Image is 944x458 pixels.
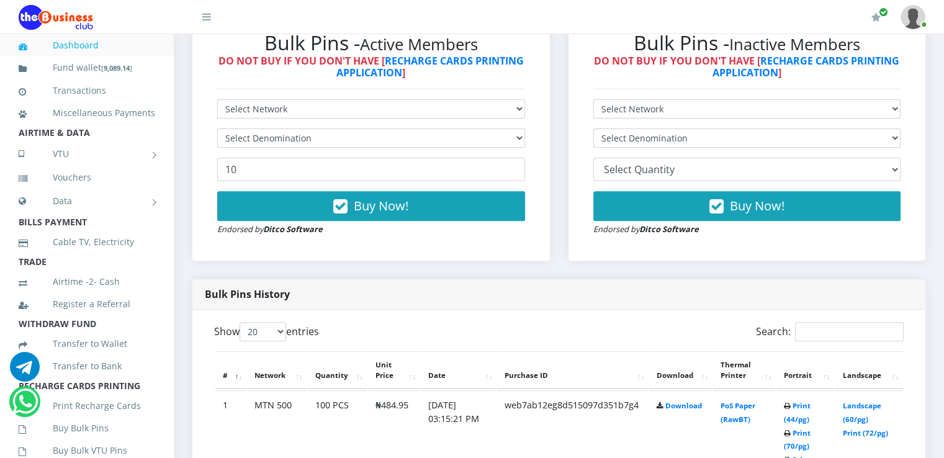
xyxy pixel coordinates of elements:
[756,322,904,341] label: Search:
[842,428,888,438] a: Print (72/pg)
[19,53,155,83] a: Fund wallet[9,089.14]
[19,392,155,420] a: Print Recharge Cards
[594,54,899,79] strong: DO NOT BUY IF YOU DON'T HAVE [ ]
[10,361,40,382] a: Chat for support
[354,197,408,214] span: Buy Now!
[712,54,900,79] a: RECHARGE CARDS PRINTING APPLICATION
[19,31,155,60] a: Dashboard
[19,228,155,256] a: Cable TV, Electricity
[835,351,902,390] th: Landscape: activate to sort column ascending
[721,401,755,424] a: PoS Paper (RawBT)
[713,351,775,390] th: Thermal Printer: activate to sort column ascending
[12,396,38,416] a: Chat for support
[19,186,155,217] a: Data
[19,352,155,380] a: Transfer to Bank
[101,63,132,73] small: [ ]
[214,322,319,341] label: Show entries
[19,163,155,192] a: Vouchers
[19,5,93,30] img: Logo
[593,223,699,235] small: Endorsed by
[217,191,525,221] button: Buy Now!
[497,351,648,390] th: Purchase ID: activate to sort column ascending
[776,351,834,390] th: Portrait: activate to sort column ascending
[308,351,367,390] th: Quantity: activate to sort column ascending
[368,351,420,390] th: Unit Price: activate to sort column ascending
[104,63,130,73] b: 9,089.14
[19,138,155,169] a: VTU
[901,5,925,29] img: User
[217,158,525,181] input: Enter Quantity
[360,34,478,55] small: Active Members
[784,428,811,451] a: Print (70/pg)
[19,76,155,105] a: Transactions
[263,223,323,235] strong: Ditco Software
[871,12,881,22] i: Renew/Upgrade Subscription
[19,414,155,442] a: Buy Bulk Pins
[217,223,323,235] small: Endorsed by
[421,351,496,390] th: Date: activate to sort column ascending
[240,322,286,341] select: Showentries
[593,31,901,55] h2: Bulk Pins -
[593,191,901,221] button: Buy Now!
[218,54,524,79] strong: DO NOT BUY IF YOU DON'T HAVE [ ]
[19,99,155,127] a: Miscellaneous Payments
[730,197,784,214] span: Buy Now!
[336,54,524,79] a: RECHARGE CARDS PRINTING APPLICATION
[639,223,699,235] strong: Ditco Software
[665,401,702,410] a: Download
[247,351,307,390] th: Network: activate to sort column ascending
[215,351,246,390] th: #: activate to sort column descending
[784,401,811,424] a: Print (44/pg)
[649,351,712,390] th: Download: activate to sort column ascending
[729,34,860,55] small: Inactive Members
[205,287,290,301] strong: Bulk Pins History
[795,322,904,341] input: Search:
[217,31,525,55] h2: Bulk Pins -
[842,401,881,424] a: Landscape (60/pg)
[879,7,888,17] span: Renew/Upgrade Subscription
[19,330,155,358] a: Transfer to Wallet
[19,267,155,296] a: Airtime -2- Cash
[19,290,155,318] a: Register a Referral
